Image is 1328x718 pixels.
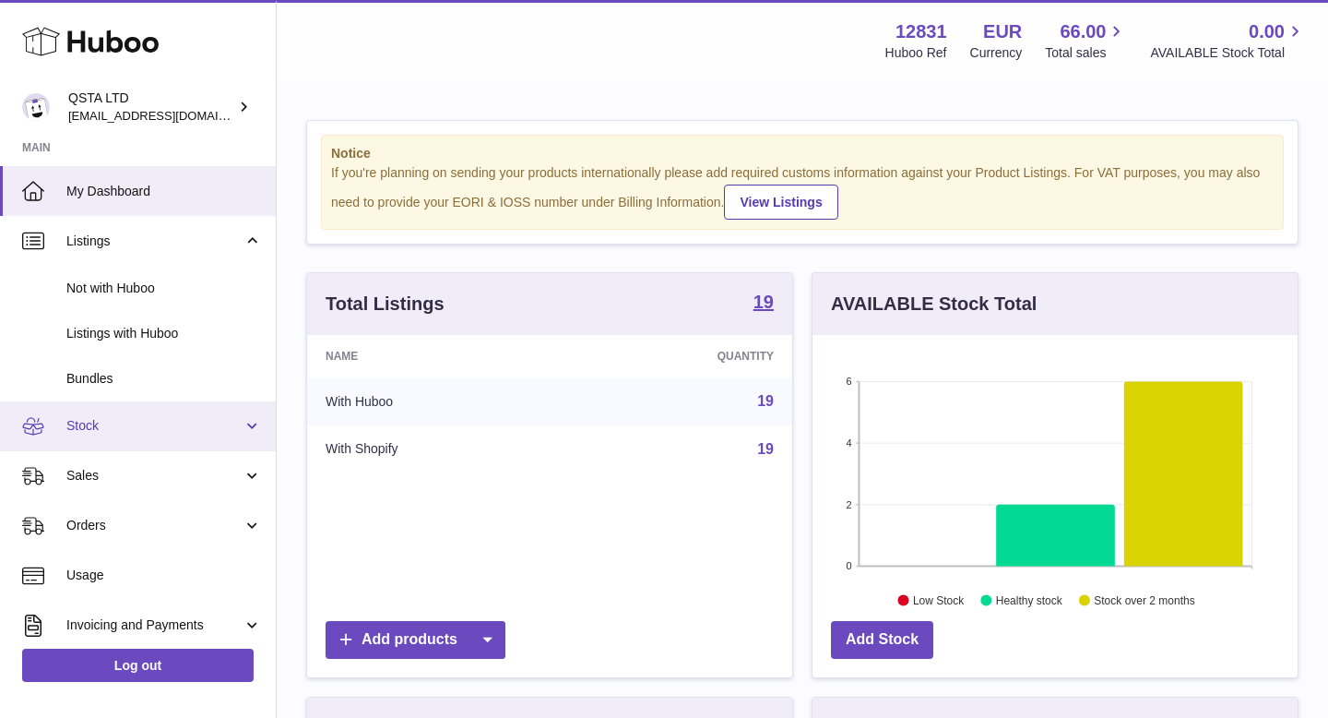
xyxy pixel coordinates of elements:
div: If you're planning on sending your products internationally please add required customs informati... [331,164,1274,220]
strong: 12831 [895,19,947,44]
text: 4 [846,437,851,449]
td: With Huboo [307,377,569,425]
div: Currency [970,44,1023,62]
text: 2 [846,498,851,509]
th: Quantity [569,335,792,377]
text: Stock over 2 months [1094,593,1194,606]
strong: EUR [983,19,1022,44]
span: Usage [66,567,262,584]
a: 19 [753,293,774,315]
a: Add Stock [831,621,933,659]
a: View Listings [724,185,837,220]
strong: Notice [331,145,1274,162]
text: 6 [846,376,851,387]
img: rodcp10@gmail.com [22,93,50,121]
a: 19 [757,441,774,457]
h3: Total Listings [326,292,445,317]
div: Huboo Ref [885,44,947,62]
a: 19 [757,393,774,409]
td: With Shopify [307,425,569,473]
h3: AVAILABLE Stock Total [831,292,1037,317]
text: Healthy stock [996,593,1063,606]
strong: 19 [753,293,774,311]
a: Add products [326,621,505,659]
span: Bundles [66,370,262,388]
span: AVAILABLE Stock Total [1150,44,1306,62]
text: 0 [846,560,851,571]
span: Sales [66,467,243,485]
span: Not with Huboo [66,280,262,297]
a: 0.00 AVAILABLE Stock Total [1150,19,1306,62]
span: [EMAIL_ADDRESS][DOMAIN_NAME] [68,108,271,123]
span: My Dashboard [66,183,262,200]
a: 66.00 Total sales [1045,19,1127,62]
span: Total sales [1045,44,1127,62]
span: Listings [66,233,243,250]
span: 0.00 [1249,19,1285,44]
th: Name [307,335,569,377]
span: Invoicing and Payments [66,616,243,634]
span: Stock [66,417,243,435]
span: Orders [66,517,243,534]
span: Listings with Huboo [66,325,262,342]
text: Low Stock [913,593,965,606]
span: 66.00 [1060,19,1106,44]
div: QSTA LTD [68,90,234,125]
a: Log out [22,649,254,682]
